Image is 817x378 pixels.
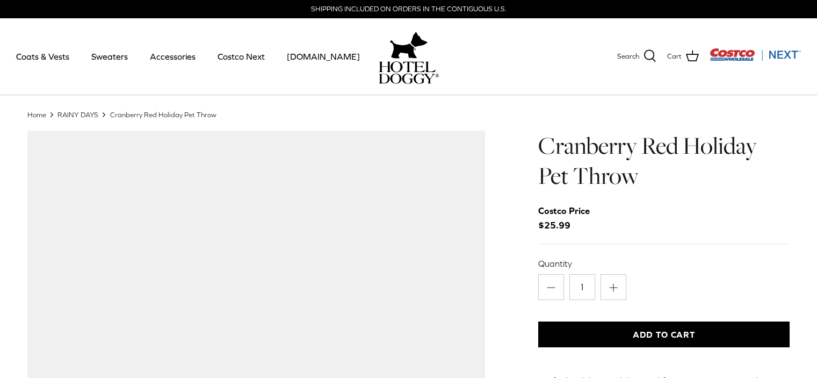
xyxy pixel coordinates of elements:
span: Cart [667,51,682,62]
a: Visit Costco Next [710,55,801,63]
label: Quantity [538,258,790,269]
a: Sweaters [82,38,138,75]
a: Cart [667,49,699,63]
a: Search [617,49,656,63]
img: hoteldoggy.com [390,29,428,61]
nav: Breadcrumbs [27,110,790,120]
div: Costco Price [538,204,590,218]
a: Home [27,110,46,118]
button: Add to Cart [538,322,790,347]
a: hoteldoggy.com hoteldoggycom [379,29,439,84]
a: Cranberry Red Holiday Pet Throw [110,110,216,118]
span: $25.99 [538,204,601,233]
a: RAINY DAYS [57,110,98,118]
h1: Cranberry Red Holiday Pet Throw [538,131,790,191]
span: Search [617,51,639,62]
input: Quantity [569,274,595,300]
img: Costco Next [710,48,801,61]
a: Coats & Vests [6,38,79,75]
img: hoteldoggycom [379,61,439,84]
a: Accessories [140,38,205,75]
a: [DOMAIN_NAME] [277,38,370,75]
a: Costco Next [208,38,274,75]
